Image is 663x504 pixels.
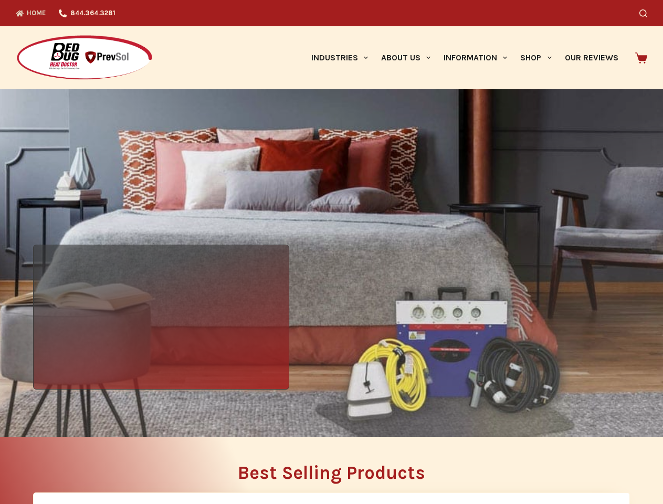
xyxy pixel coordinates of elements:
[437,26,514,89] a: Information
[16,35,153,81] img: Prevsol/Bed Bug Heat Doctor
[33,464,630,482] h2: Best Selling Products
[639,9,647,17] button: Search
[304,26,625,89] nav: Primary
[374,26,437,89] a: About Us
[304,26,374,89] a: Industries
[514,26,558,89] a: Shop
[558,26,625,89] a: Our Reviews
